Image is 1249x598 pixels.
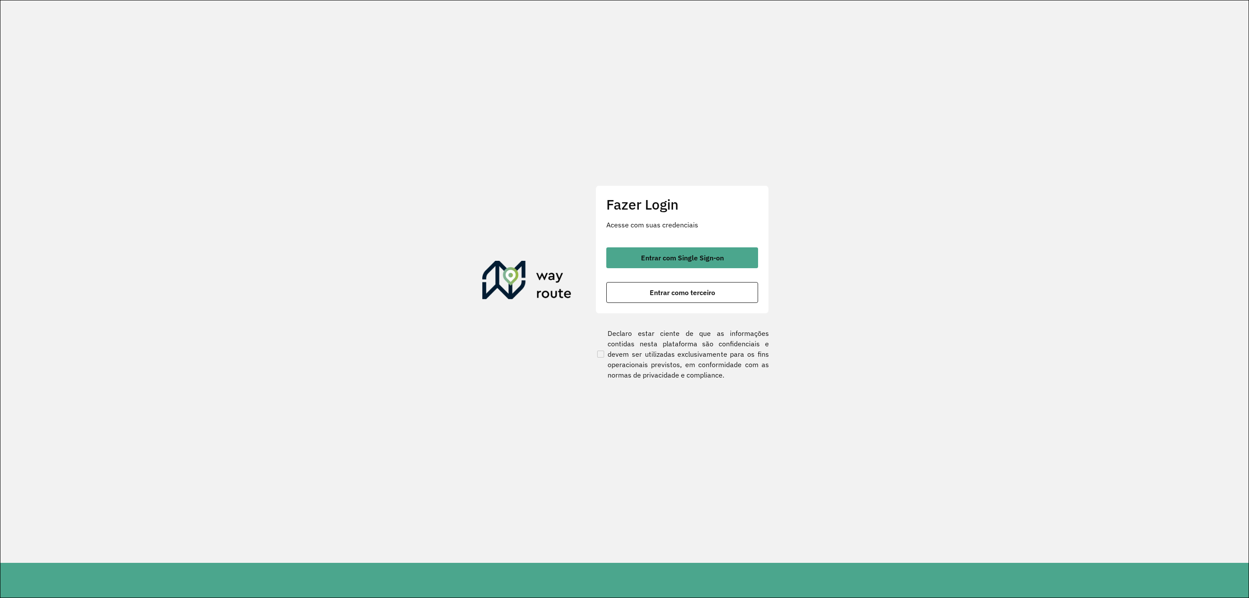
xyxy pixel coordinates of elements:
img: Roteirizador AmbevTech [482,261,572,302]
button: button [606,247,758,268]
button: button [606,282,758,303]
h2: Fazer Login [606,196,758,213]
label: Declaro estar ciente de que as informações contidas nesta plataforma são confidenciais e devem se... [595,328,769,380]
p: Acesse com suas credenciais [606,220,758,230]
span: Entrar como terceiro [650,289,715,296]
span: Entrar com Single Sign-on [641,254,724,261]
